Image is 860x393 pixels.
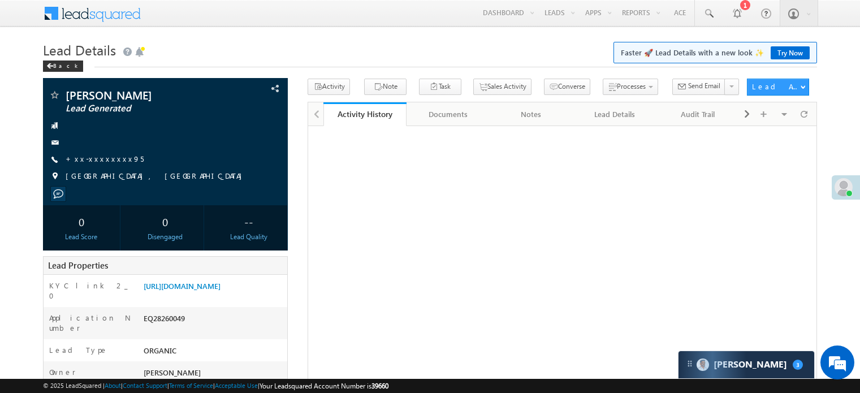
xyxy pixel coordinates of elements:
[747,79,809,96] button: Lead Actions
[43,60,89,70] a: Back
[66,89,217,101] span: [PERSON_NAME]
[323,102,407,126] a: Activity History
[213,211,284,232] div: --
[419,79,461,95] button: Task
[371,382,388,390] span: 39660
[49,313,132,333] label: Application Number
[141,345,287,361] div: ORGANIC
[308,79,350,95] button: Activity
[43,61,83,72] div: Back
[582,107,646,121] div: Lead Details
[43,41,116,59] span: Lead Details
[66,171,248,182] span: [GEOGRAPHIC_DATA], [GEOGRAPHIC_DATA]
[666,107,730,121] div: Audit Trail
[617,82,646,90] span: Processes
[46,232,117,242] div: Lead Score
[213,232,284,242] div: Lead Quality
[105,382,121,389] a: About
[48,260,108,271] span: Lead Properties
[364,79,407,95] button: Note
[688,81,720,91] span: Send Email
[672,79,725,95] button: Send Email
[793,360,803,370] span: 3
[473,79,531,95] button: Sales Activity
[43,381,388,391] span: © 2025 LeadSquared | | | | |
[678,351,815,379] div: carter-dragCarter[PERSON_NAME]3
[657,102,740,126] a: Audit Trail
[129,211,201,232] div: 0
[573,102,656,126] a: Lead Details
[141,313,287,329] div: EQ28260049
[416,107,479,121] div: Documents
[490,102,573,126] a: Notes
[46,211,117,232] div: 0
[169,382,213,389] a: Terms of Service
[752,81,800,92] div: Lead Actions
[260,382,388,390] span: Your Leadsquared Account Number is
[544,79,590,95] button: Converse
[621,47,810,58] span: Faster 🚀 Lead Details with a new look ✨
[603,79,658,95] button: Processes
[129,232,201,242] div: Disengaged
[66,154,144,163] a: +xx-xxxxxxxx95
[215,382,258,389] a: Acceptable Use
[66,103,217,114] span: Lead Generated
[49,280,132,301] label: KYC link 2_0
[407,102,490,126] a: Documents
[49,345,108,355] label: Lead Type
[499,107,563,121] div: Notes
[332,109,398,119] div: Activity History
[49,367,76,377] label: Owner
[144,368,201,377] span: [PERSON_NAME]
[123,382,167,389] a: Contact Support
[771,46,810,59] a: Try Now
[144,281,221,291] a: [URL][DOMAIN_NAME]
